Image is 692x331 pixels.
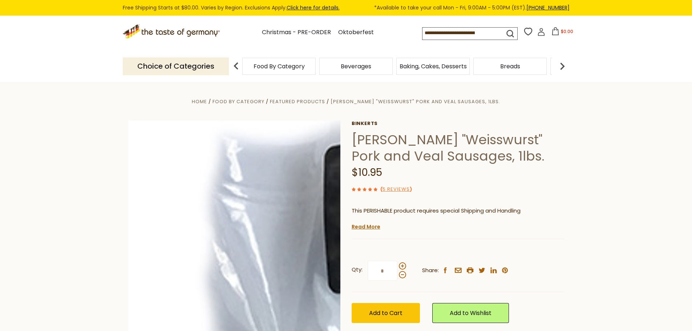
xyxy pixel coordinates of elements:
p: Choice of Categories [123,57,229,75]
a: Add to Wishlist [432,303,509,323]
div: Free Shipping Starts at $80.00. Varies by Region. Exclusions Apply. [123,4,570,12]
li: We will ship this product in heat-protective packaging and ice. [359,221,564,230]
input: Qty: [368,261,397,281]
a: 5 Reviews [383,186,410,193]
a: [PHONE_NUMBER] [526,4,570,11]
a: Oktoberfest [338,28,374,37]
strong: Qty: [352,265,363,274]
span: $10.95 [352,165,382,179]
a: [PERSON_NAME] "Weisswurst" Pork and Veal Sausages, 1lbs. [331,98,500,105]
a: Featured Products [270,98,325,105]
a: Food By Category [254,64,305,69]
p: This PERISHABLE product requires special Shipping and Handling [352,206,564,215]
span: $0.00 [561,28,573,35]
button: Add to Cart [352,303,420,323]
a: Binkerts [352,121,564,126]
h1: [PERSON_NAME] "Weisswurst" Pork and Veal Sausages, 1lbs. [352,132,564,164]
span: Share: [422,266,439,275]
button: $0.00 [547,27,578,38]
img: next arrow [555,59,570,73]
span: ( ) [380,186,412,193]
a: Breads [500,64,520,69]
a: Click here for details. [287,4,340,11]
a: Christmas - PRE-ORDER [262,28,331,37]
a: Home [192,98,207,105]
a: Baking, Cakes, Desserts [400,64,467,69]
span: *Available to take your call Mon - Fri, 9:00AM - 5:00PM (EST). [374,4,570,12]
a: Read More [352,223,380,230]
a: Food By Category [213,98,264,105]
img: previous arrow [229,59,243,73]
a: Beverages [341,64,371,69]
span: Add to Cart [369,309,402,317]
